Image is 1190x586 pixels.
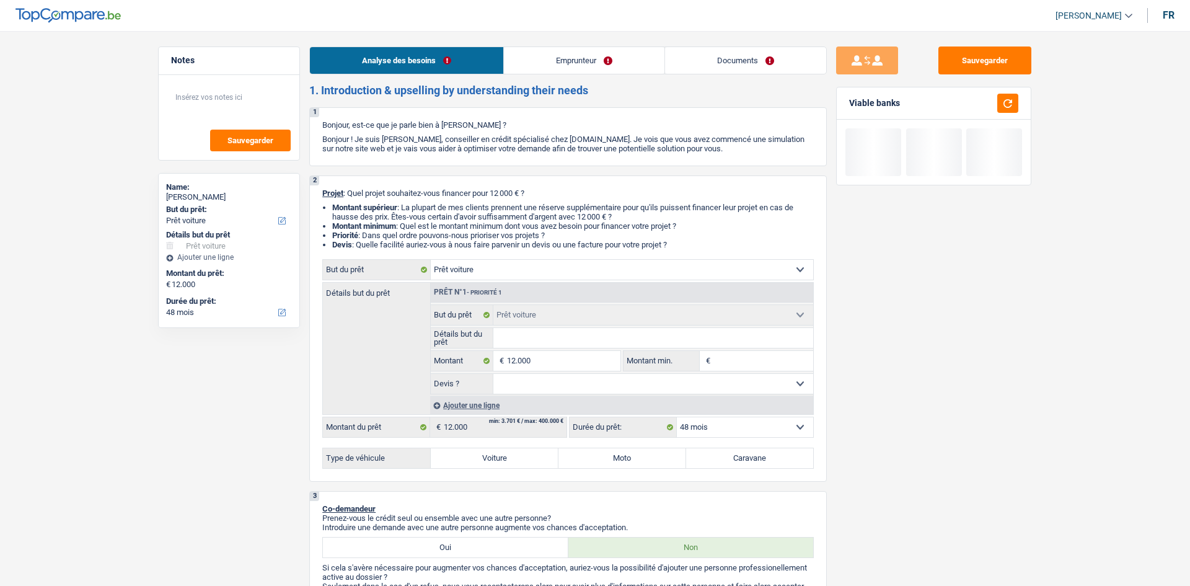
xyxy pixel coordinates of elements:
span: € [430,417,444,437]
label: Type de véhicule [323,448,431,468]
span: Co-demandeur [322,504,376,513]
p: Bonjour ! Je suis [PERSON_NAME], conseiller en crédit spécialisé chez [DOMAIN_NAME]. Je vois que ... [322,135,814,153]
p: Introduire une demande avec une autre personne augmente vos chances d'acceptation. [322,523,814,532]
a: Analyse des besoins [310,47,503,74]
div: 3 [310,492,319,501]
div: Ajouter une ligne [430,396,813,414]
div: 2 [310,176,319,185]
p: Si cela s'avère nécessaire pour augmenter vos chances d'acceptation, auriez-vous la possibilité d... [322,563,814,582]
div: min: 3.701 € / max: 400.000 € [489,419,563,424]
div: Ajouter une ligne [166,253,292,262]
li: : Quelle facilité auriez-vous à nous faire parvenir un devis ou une facture pour votre projet ? [332,240,814,249]
li: : La plupart de mes clients prennent une réserve supplémentaire pour qu'ils puissent financer leu... [332,203,814,221]
label: Non [568,538,814,557]
label: Moto [558,448,686,468]
a: Documents [665,47,826,74]
label: Voiture [431,448,558,468]
strong: Priorité [332,231,358,240]
strong: Montant minimum [332,221,396,231]
div: fr [1163,9,1175,21]
label: Détails but du prêt [323,283,430,297]
li: : Dans quel ordre pouvons-nous prioriser vos projets ? [332,231,814,240]
div: Prêt n°1 [431,288,505,296]
label: But du prêt: [166,205,289,215]
label: Montant du prêt: [166,269,289,278]
label: Montant min. [624,351,699,371]
h2: 1. Introduction & upselling by understanding their needs [309,84,827,97]
span: € [493,351,507,371]
label: Caravane [686,448,814,468]
label: Montant [431,351,493,371]
span: Devis [332,240,352,249]
div: Viable banks [849,98,900,109]
li: : Quel est le montant minimum dont vous avez besoin pour financer votre projet ? [332,221,814,231]
a: Emprunteur [504,47,664,74]
span: Sauvegarder [227,136,273,144]
span: - Priorité 1 [467,289,502,296]
label: Détails but du prêt [431,328,493,348]
span: € [700,351,713,371]
img: TopCompare Logo [15,8,121,23]
div: [PERSON_NAME] [166,192,292,202]
label: Devis ? [431,374,493,394]
div: Name: [166,182,292,192]
button: Sauvegarder [938,47,1031,74]
label: Durée du prêt: [166,296,289,306]
label: Durée du prêt: [570,417,677,437]
h5: Notes [171,55,287,66]
label: Montant du prêt [323,417,430,437]
span: Projet [322,189,343,198]
label: But du prêt [323,260,431,280]
div: Détails but du prêt [166,230,292,240]
p: Bonjour, est-ce que je parle bien à [PERSON_NAME] ? [322,120,814,130]
button: Sauvegarder [210,130,291,151]
span: € [166,280,170,290]
strong: Montant supérieur [332,203,397,212]
p: : Quel projet souhaitez-vous financer pour 12 000 € ? [322,189,814,198]
div: 1 [310,108,319,117]
span: [PERSON_NAME] [1056,11,1122,21]
label: Oui [323,538,568,557]
a: [PERSON_NAME] [1046,6,1132,26]
label: But du prêt [431,305,493,325]
p: Prenez-vous le crédit seul ou ensemble avec une autre personne? [322,513,814,523]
